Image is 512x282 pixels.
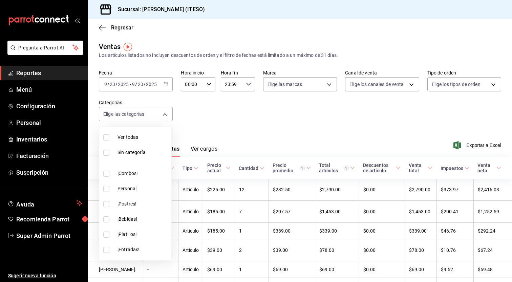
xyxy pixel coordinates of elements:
[124,43,132,51] img: Tooltip marker
[118,170,169,177] span: ¡Combos!
[118,185,169,192] span: Personal.
[118,246,169,253] span: ¡Entradas!
[118,149,169,156] span: Sin categoría
[118,231,169,238] span: ¡Platillos!
[118,200,169,208] span: ¡Postres!
[118,134,169,141] span: Ver todas
[118,216,169,223] span: ¡Bebidas!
